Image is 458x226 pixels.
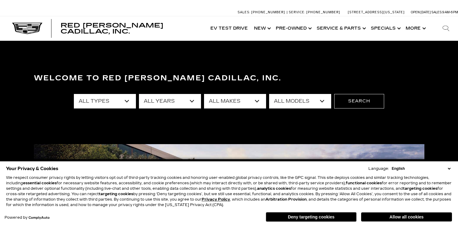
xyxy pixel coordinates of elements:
[287,11,342,14] a: Service: [PHONE_NUMBER]
[99,192,133,196] strong: targeting cookies
[238,11,287,14] a: Sales: [PHONE_NUMBER]
[257,186,291,191] strong: analytics cookies
[6,175,452,208] p: We respect consumer privacy rights by letting visitors opt out of third-party tracking cookies an...
[348,10,405,14] a: [STREET_ADDRESS][US_STATE]
[5,216,50,220] div: Powered by
[431,10,442,14] span: Sales:
[139,94,201,108] select: Filter by year
[6,164,58,173] span: Your Privacy & Cookies
[346,181,382,185] strong: functional cookies
[314,16,368,40] a: Service & Parts
[306,10,340,14] span: [PHONE_NUMBER]
[238,10,250,14] span: Sales:
[61,22,163,35] span: Red [PERSON_NAME] Cadillac, Inc.
[403,186,437,191] strong: targeting cookies
[202,197,230,202] a: Privacy Policy
[12,23,42,34] img: Cadillac Dark Logo with Cadillac White Text
[289,10,305,14] span: Service:
[28,216,50,220] a: ComplyAuto
[34,72,424,84] h3: Welcome to Red [PERSON_NAME] Cadillac, Inc.
[334,94,384,108] button: Search
[390,166,452,171] select: Language Select
[204,94,266,108] select: Filter by make
[403,16,428,40] button: More
[61,22,201,34] a: Red [PERSON_NAME] Cadillac, Inc.
[251,10,285,14] span: [PHONE_NUMBER]
[368,16,403,40] a: Specials
[361,212,452,221] button: Allow all cookies
[207,16,251,40] a: EV Test Drive
[265,197,307,202] strong: Arbitration Provision
[411,10,431,14] span: Open [DATE]
[368,167,389,170] div: Language:
[273,16,314,40] a: Pre-Owned
[23,181,57,185] strong: essential cookies
[251,16,273,40] a: New
[74,94,136,108] select: Filter by type
[266,212,357,222] button: Deny targeting cookies
[269,94,331,108] select: Filter by model
[442,10,458,14] span: 9 AM-6 PM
